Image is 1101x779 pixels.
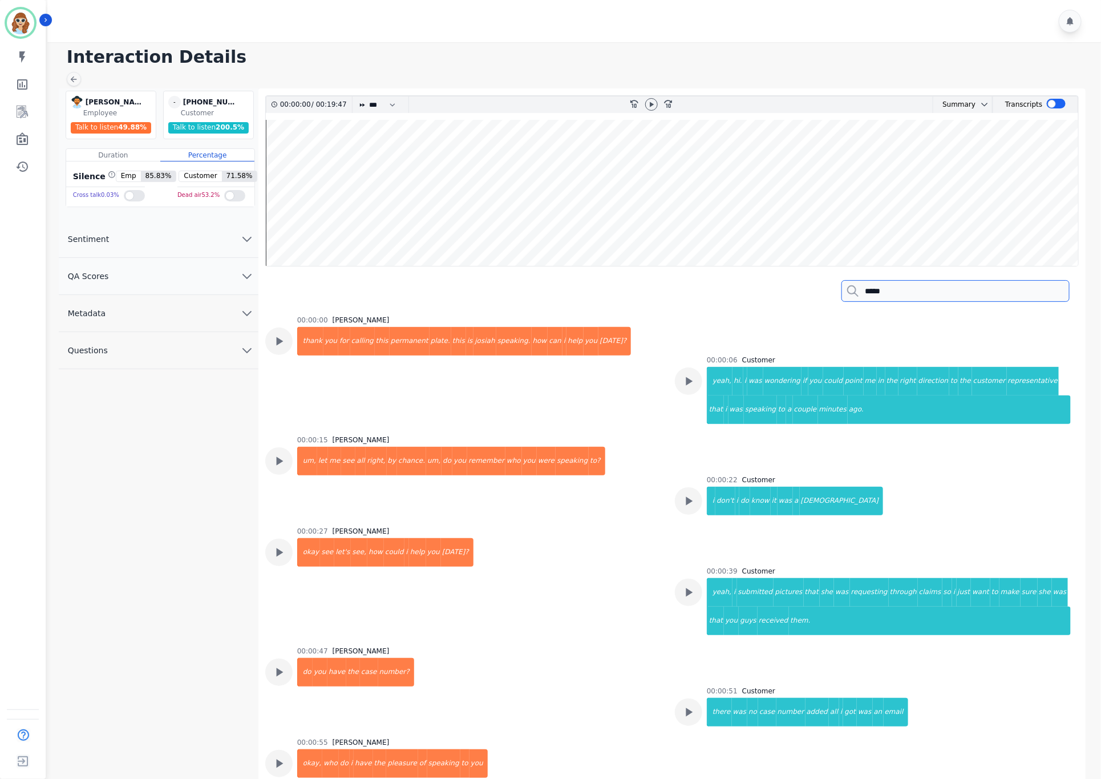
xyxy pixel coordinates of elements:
div: the [373,749,387,778]
span: Emp [116,171,141,181]
span: Metadata [59,308,115,319]
div: number [776,698,805,726]
div: who [322,749,339,778]
div: i [839,698,843,726]
div: remember [467,447,505,475]
div: that [804,578,820,607]
div: you [323,327,338,356]
div: Customer [742,567,775,576]
div: to [460,749,469,778]
div: was [1052,578,1067,607]
div: 00:00:22 [707,475,738,485]
div: i [952,578,956,607]
span: QA Scores [59,271,118,282]
span: 85.83 % [141,171,176,181]
div: [PERSON_NAME] [86,96,143,108]
svg: chevron down [240,344,254,357]
div: do [739,487,750,515]
div: was [728,395,744,424]
div: requesting [850,578,889,607]
div: [PERSON_NAME] [333,527,390,536]
div: guys [739,607,758,635]
div: no [747,698,758,726]
div: do [298,658,313,687]
img: Bordered avatar [7,9,34,37]
div: see [341,447,355,475]
div: if [802,367,808,395]
div: the [346,658,360,687]
span: 200.5 % [216,123,244,131]
div: / [280,96,350,113]
h1: Interaction Details [67,47,1090,67]
div: plate. [430,327,451,356]
div: that [708,395,724,424]
div: ago. [848,395,1071,424]
div: me [864,367,877,395]
div: all [829,698,839,726]
div: just [957,578,972,607]
div: who [505,447,522,475]
div: 00:00:55 [297,738,328,747]
div: Customer [742,687,775,696]
div: 00:00:06 [707,356,738,365]
div: [DATE]? [598,327,631,356]
div: don't [715,487,735,515]
button: Metadata chevron down [59,295,258,332]
div: was [857,698,872,726]
div: calling [350,327,375,356]
div: i [735,487,739,515]
div: case [758,698,776,726]
div: permanent [390,327,430,356]
div: have [327,658,346,687]
div: know [750,487,771,515]
div: i [350,749,354,778]
div: through [889,578,918,607]
div: Customer [742,475,775,485]
div: minutes [818,395,848,424]
div: you [808,367,823,395]
div: email [884,698,908,726]
div: yeah, [708,578,732,607]
div: you [452,447,467,475]
div: to? [589,447,605,475]
div: for [338,327,350,356]
div: received [758,607,789,635]
div: she [820,578,834,607]
div: speaking. [496,327,532,356]
div: a [793,487,799,515]
div: you [584,327,598,356]
div: [PERSON_NAME] [333,316,390,325]
div: Employee [83,108,153,118]
div: [DEMOGRAPHIC_DATA] [800,487,883,515]
div: right, [366,447,386,475]
div: 00:00:27 [297,527,328,536]
div: Percentage [160,149,254,162]
div: 00:00:00 [280,96,311,113]
div: was [747,367,763,395]
div: submitted [737,578,774,607]
svg: chevron down [240,306,254,320]
div: you [469,749,488,778]
div: [PHONE_NUMBER] [183,96,240,108]
span: 49.88 % [118,123,147,131]
div: speaking [427,749,460,778]
div: Silence [71,171,116,182]
div: Cross talk 0.03 % [73,187,119,204]
div: Duration [66,149,160,162]
div: 00:00:51 [707,687,738,696]
div: i [708,487,715,515]
div: josiah [473,327,496,356]
div: got [843,698,857,726]
div: 00:00:39 [707,567,738,576]
div: sure [1021,578,1038,607]
div: see, [351,538,367,567]
span: Questions [59,345,117,356]
div: number? [378,658,414,687]
div: i [732,578,736,607]
div: in [877,367,885,395]
div: [PERSON_NAME] [333,435,390,445]
div: you [426,538,441,567]
div: claims [918,578,942,607]
div: Talk to listen [71,122,152,134]
span: Sentiment [59,233,118,245]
